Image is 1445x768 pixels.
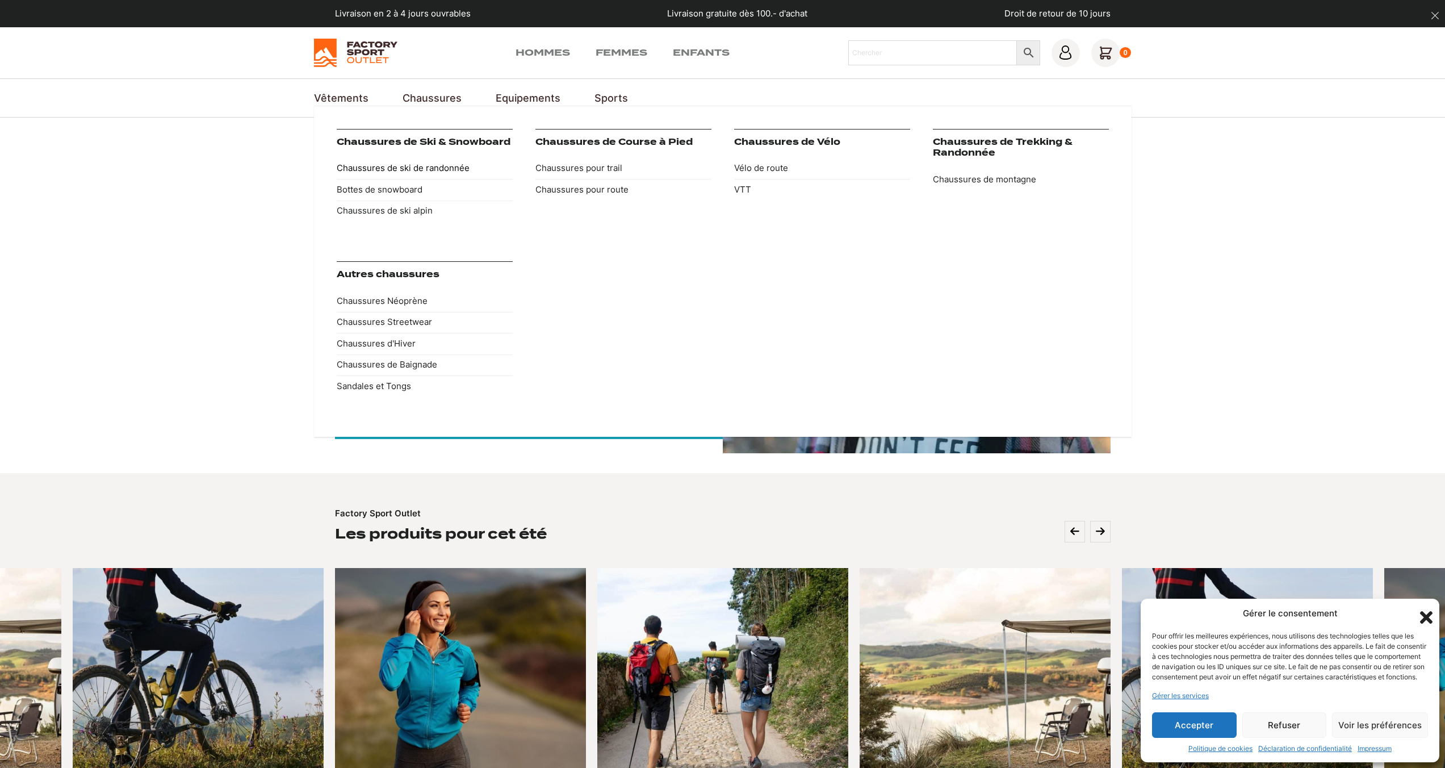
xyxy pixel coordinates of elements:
[1152,691,1209,701] a: Gérer les services
[337,354,513,376] a: Chaussures de Baignade
[337,290,513,312] a: Chaussures Néoprène
[337,261,513,286] h3: Autres chaussures
[337,375,513,397] a: Sandales et Tongs
[1152,712,1237,738] button: Accepter
[1004,7,1111,20] p: Droit de retour de 10 jours
[594,90,628,106] a: Sports
[535,137,693,147] a: Chaussures de Course à Pied
[314,39,397,67] img: Factory Sport Outlet
[403,90,462,106] a: Chaussures
[516,46,570,60] a: Hommes
[734,179,910,201] a: VTT
[1243,607,1338,620] div: Gérer le consentement
[1188,744,1253,754] a: Politique de cookies
[314,90,368,106] a: Vêtements
[337,333,513,354] a: Chaussures d'Hiver
[337,179,513,201] a: Bottes de snowboard
[535,158,711,180] a: Chaussures pour trail
[1152,631,1427,682] div: Pour offrir les meilleures expériences, nous utilisons des technologies telles que les cookies po...
[1425,6,1445,26] button: dismiss
[337,137,510,147] a: Chaussures de Ski & Snowboard
[933,169,1109,190] a: Chaussures de montagne
[673,46,730,60] a: Enfants
[734,158,910,180] a: Vélo de route
[496,90,560,106] a: Equipements
[337,312,513,333] a: Chaussures Streetwear
[335,525,547,542] h2: Les produits pour cet été
[1120,47,1132,59] div: 0
[1242,712,1327,738] button: Refuser
[335,7,471,20] p: Livraison en 2 à 4 jours ouvrables
[535,179,711,201] a: Chaussures pour route
[1258,744,1352,754] a: Déclaration de confidentialité
[848,40,1017,65] input: Chercher
[667,7,807,20] p: Livraison gratuite dès 100.- d'achat
[1417,608,1428,619] div: Fermer la boîte de dialogue
[1358,744,1392,754] a: Impressum
[1332,712,1428,738] button: Voir les préférences
[596,46,647,60] a: Femmes
[933,137,1073,158] a: Chaussures de Trekking & Randonnée
[734,137,840,147] a: Chaussures de Vélo
[337,158,513,180] a: Chaussures de ski de randonnée
[337,201,513,222] a: Chaussures de ski alpin
[335,507,421,520] p: Factory Sport Outlet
